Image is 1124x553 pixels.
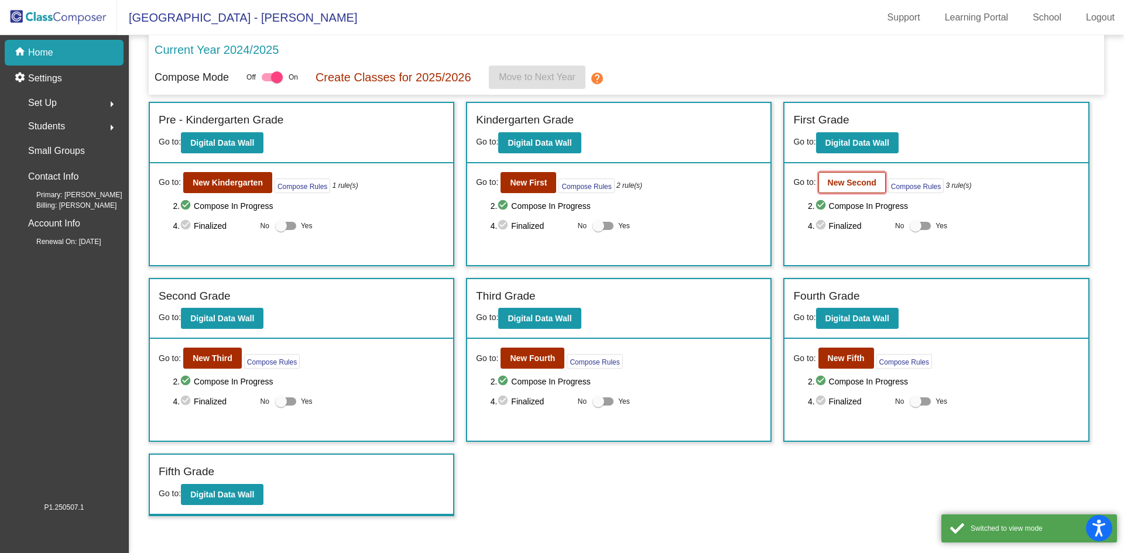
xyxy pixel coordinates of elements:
span: Go to: [159,176,181,188]
mat-icon: check_circle [180,394,194,408]
label: First Grade [793,112,849,129]
a: School [1023,8,1071,27]
mat-icon: check_circle [815,199,829,213]
span: Go to: [476,312,498,322]
b: Digital Data Wall [825,138,889,147]
span: On [289,72,298,83]
button: Digital Data Wall [498,132,581,153]
span: Go to: [159,352,181,365]
span: Yes [935,219,947,233]
button: Digital Data Wall [816,132,899,153]
span: Renewal On: [DATE] [18,236,101,247]
b: Digital Data Wall [190,490,254,499]
b: New First [510,178,547,187]
i: 3 rule(s) [946,180,972,191]
span: Yes [618,219,630,233]
span: 2. Compose In Progress [491,375,762,389]
mat-icon: help [590,71,604,85]
span: Set Up [28,95,57,111]
p: Small Groups [28,143,85,159]
mat-icon: check_circle [180,219,194,233]
span: Go to: [476,352,498,365]
span: Go to: [476,137,498,146]
p: Compose Mode [155,70,229,85]
span: Go to: [159,137,181,146]
span: No [895,221,904,231]
button: New Kindergarten [183,172,272,193]
p: Account Info [28,215,80,232]
button: Digital Data Wall [181,484,263,505]
b: Digital Data Wall [508,314,571,323]
span: Billing: [PERSON_NAME] [18,200,116,211]
b: Digital Data Wall [825,314,889,323]
span: No [895,396,904,407]
span: No [261,396,269,407]
mat-icon: check_circle [180,199,194,213]
span: Go to: [793,176,815,188]
button: New Third [183,348,242,369]
span: 2. Compose In Progress [808,199,1080,213]
span: [GEOGRAPHIC_DATA] - [PERSON_NAME] [117,8,357,27]
button: Digital Data Wall [181,132,263,153]
div: Switched to view mode [971,523,1108,534]
button: Compose Rules [275,178,330,193]
span: Students [28,118,65,135]
span: Yes [301,394,313,408]
span: 4. Finalized [173,219,254,233]
span: 2. Compose In Progress [173,375,444,389]
span: Move to Next Year [499,72,575,82]
mat-icon: check_circle [815,394,829,408]
span: 2. Compose In Progress [808,375,1080,389]
mat-icon: check_circle [815,219,829,233]
b: Digital Data Wall [190,138,254,147]
button: New Fifth [818,348,874,369]
span: 4. Finalized [808,394,889,408]
p: Home [28,46,53,60]
a: Support [878,8,930,27]
label: Third Grade [476,288,535,305]
span: Go to: [793,352,815,365]
span: Go to: [476,176,498,188]
i: 2 rule(s) [616,180,642,191]
b: Digital Data Wall [508,138,571,147]
button: Compose Rules [567,354,622,369]
button: New Fourth [501,348,564,369]
button: Compose Rules [558,178,614,193]
span: Off [246,72,256,83]
span: Go to: [793,312,815,322]
button: Compose Rules [876,354,932,369]
span: No [261,221,269,231]
b: New Kindergarten [193,178,263,187]
mat-icon: arrow_right [105,97,119,111]
label: Kindergarten Grade [476,112,574,129]
button: Digital Data Wall [181,308,263,329]
span: 4. Finalized [491,219,572,233]
button: Digital Data Wall [816,308,899,329]
button: Compose Rules [888,178,944,193]
a: Logout [1077,8,1124,27]
p: Contact Info [28,169,78,185]
label: Pre - Kindergarten Grade [159,112,283,129]
p: Current Year 2024/2025 [155,41,279,59]
mat-icon: check_circle [815,375,829,389]
label: Fourth Grade [793,288,859,305]
mat-icon: home [14,46,28,60]
mat-icon: check_circle [180,375,194,389]
b: New Third [193,353,232,363]
mat-icon: check_circle [497,394,511,408]
mat-icon: check_circle [497,199,511,213]
b: Digital Data Wall [190,314,254,323]
p: Create Classes for 2025/2026 [316,68,471,86]
span: Go to: [159,312,181,322]
a: Learning Portal [935,8,1018,27]
span: Go to: [793,137,815,146]
span: 2. Compose In Progress [173,199,444,213]
span: 4. Finalized [491,394,572,408]
span: 4. Finalized [808,219,889,233]
span: Yes [935,394,947,408]
span: No [578,396,587,407]
button: Move to Next Year [489,66,585,89]
mat-icon: arrow_right [105,121,119,135]
i: 1 rule(s) [333,180,358,191]
b: New Fifth [828,353,865,363]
